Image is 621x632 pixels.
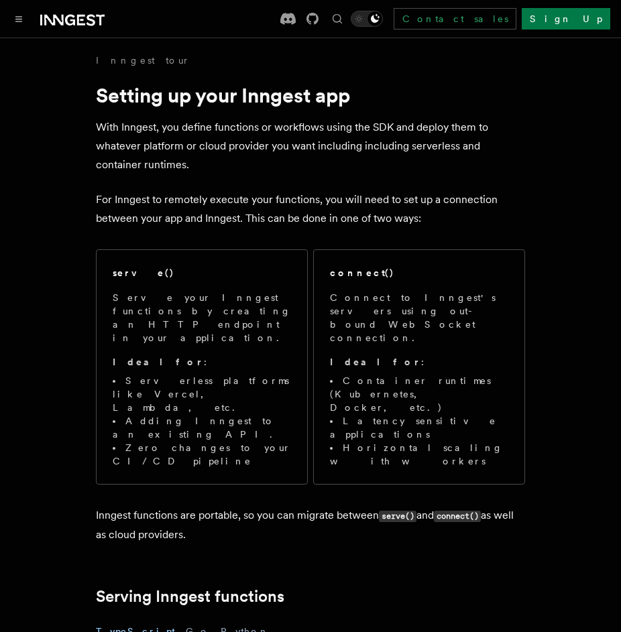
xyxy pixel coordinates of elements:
strong: Ideal for [330,357,421,367]
code: connect() [434,511,481,522]
a: Contact sales [394,8,516,29]
li: Horizontal scaling with workers [330,441,508,468]
li: Container runtimes (Kubernetes, Docker, etc.) [330,374,508,414]
a: serve()Serve your Inngest functions by creating an HTTP endpoint in your application.Ideal for:Se... [96,249,308,485]
li: Latency sensitive applications [330,414,508,441]
button: Toggle dark mode [351,11,383,27]
li: Serverless platforms like Vercel, Lambda, etc. [113,374,291,414]
li: Zero changes to your CI/CD pipeline [113,441,291,468]
button: Find something... [329,11,345,27]
code: serve() [379,511,416,522]
a: connect()Connect to Inngest's servers using out-bound WebSocket connection.Ideal for:Container ru... [313,249,525,485]
p: Connect to Inngest's servers using out-bound WebSocket connection. [330,291,508,344]
p: : [113,355,291,369]
h2: serve() [113,266,174,279]
p: Inngest functions are portable, so you can migrate between and as well as cloud providers. [96,506,525,544]
strong: Ideal for [113,357,204,367]
button: Toggle navigation [11,11,27,27]
a: Sign Up [522,8,610,29]
p: For Inngest to remotely execute your functions, you will need to set up a connection between your... [96,190,525,228]
li: Adding Inngest to an existing API. [113,414,291,441]
p: With Inngest, you define functions or workflows using the SDK and deploy them to whatever platfor... [96,118,525,174]
h1: Setting up your Inngest app [96,83,525,107]
a: Inngest tour [96,54,190,67]
h2: connect() [330,266,394,279]
a: Serving Inngest functions [96,587,284,606]
p: : [330,355,508,369]
p: Serve your Inngest functions by creating an HTTP endpoint in your application. [113,291,291,344]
